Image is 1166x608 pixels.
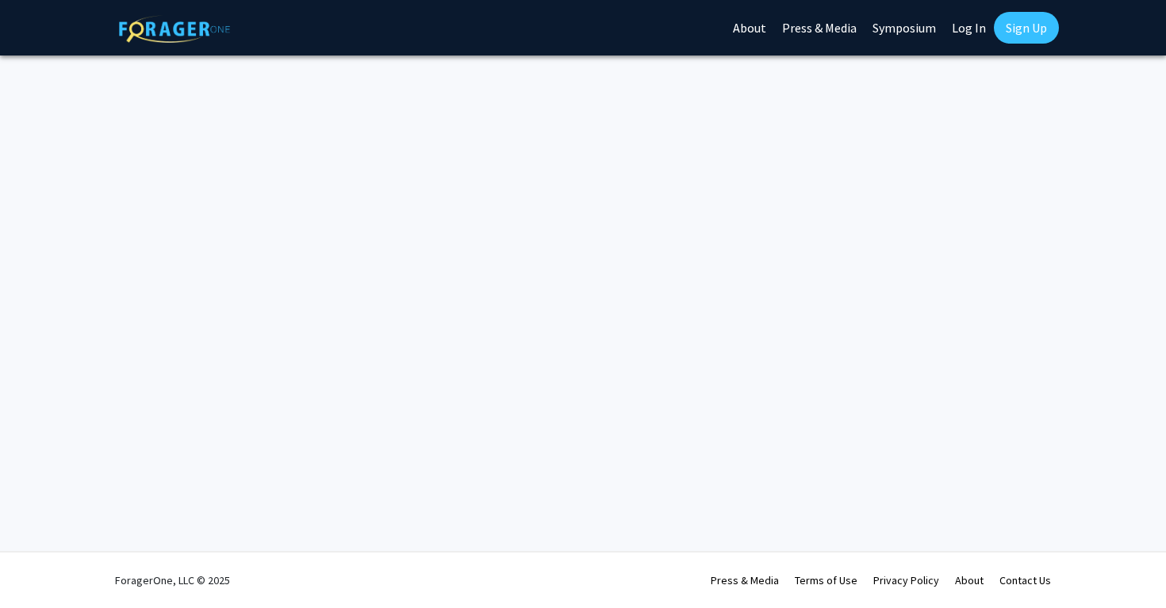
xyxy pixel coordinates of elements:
img: ForagerOne Logo [119,15,230,43]
a: Terms of Use [795,573,857,587]
a: Sign Up [994,12,1059,44]
div: ForagerOne, LLC © 2025 [115,553,230,608]
a: About [955,573,984,587]
a: Press & Media [711,573,779,587]
a: Privacy Policy [873,573,939,587]
a: Contact Us [999,573,1051,587]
